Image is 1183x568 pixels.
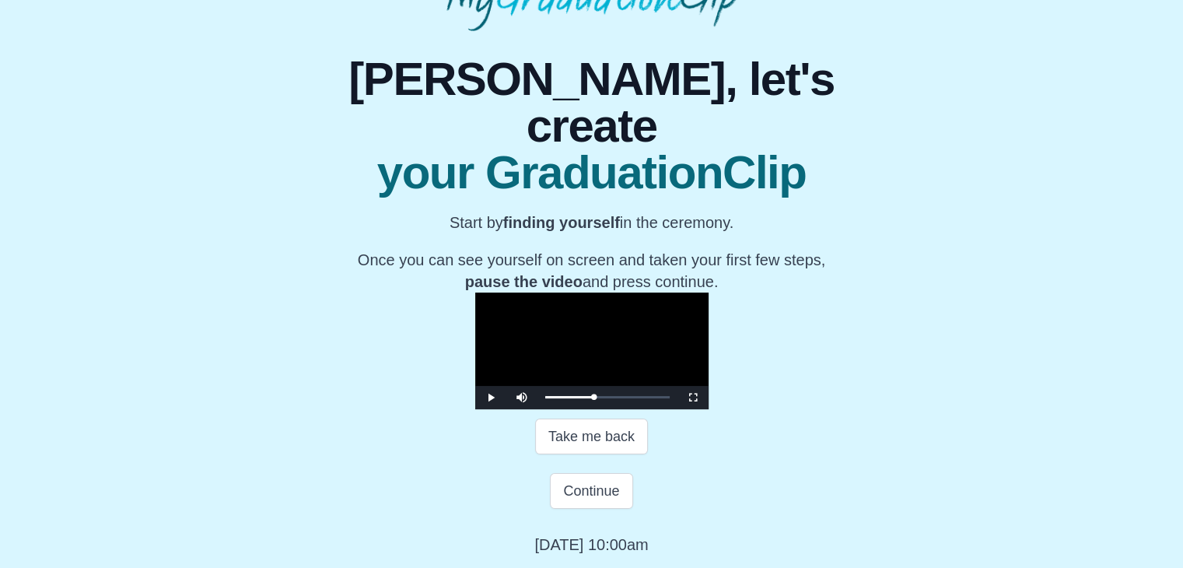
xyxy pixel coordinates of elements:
b: finding yourself [503,214,620,231]
button: Play [475,386,506,409]
b: pause the video [465,273,583,290]
div: Progress Bar [545,396,670,398]
p: Once you can see yourself on screen and taken your first few steps, and press continue. [296,249,887,293]
p: [DATE] 10:00am [534,534,648,556]
div: Video Player [475,293,709,409]
span: your GraduationClip [296,149,887,196]
button: Mute [506,386,537,409]
button: Take me back [535,419,648,454]
span: [PERSON_NAME], let's create [296,56,887,149]
button: Continue [550,473,632,509]
p: Start by in the ceremony. [296,212,887,233]
button: Fullscreen [677,386,709,409]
